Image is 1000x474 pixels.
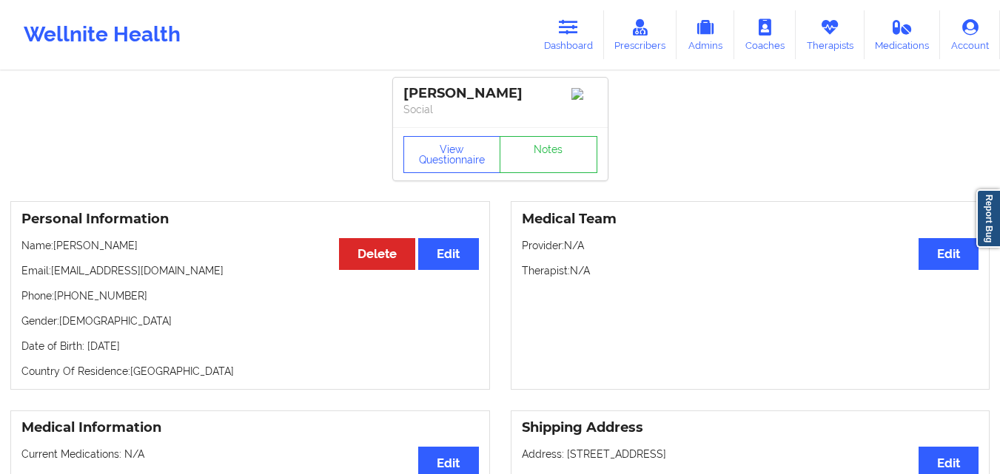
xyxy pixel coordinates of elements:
[940,10,1000,59] a: Account
[976,189,1000,248] a: Report Bug
[21,314,479,328] p: Gender: [DEMOGRAPHIC_DATA]
[403,85,597,102] div: [PERSON_NAME]
[919,238,979,270] button: Edit
[533,10,604,59] a: Dashboard
[21,447,479,461] p: Current Medications: N/A
[522,419,979,436] h3: Shipping Address
[21,263,479,278] p: Email: [EMAIL_ADDRESS][DOMAIN_NAME]
[21,339,479,353] p: Date of Birth: [DATE]
[500,136,597,173] a: Notes
[403,102,597,117] p: Social
[21,288,479,303] p: Phone: [PHONE_NUMBER]
[339,238,415,270] button: Delete
[522,447,979,461] p: Address: [STREET_ADDRESS]
[677,10,734,59] a: Admins
[522,263,979,278] p: Therapist: N/A
[403,136,501,173] button: View Questionnaire
[21,238,479,253] p: Name: [PERSON_NAME]
[418,238,478,270] button: Edit
[21,419,479,436] h3: Medical Information
[571,88,597,100] img: Image%2Fplaceholer-image.png
[865,10,941,59] a: Medications
[21,211,479,228] h3: Personal Information
[604,10,677,59] a: Prescribers
[522,211,979,228] h3: Medical Team
[734,10,796,59] a: Coaches
[796,10,865,59] a: Therapists
[522,238,979,253] p: Provider: N/A
[21,364,479,379] p: Country Of Residence: [GEOGRAPHIC_DATA]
